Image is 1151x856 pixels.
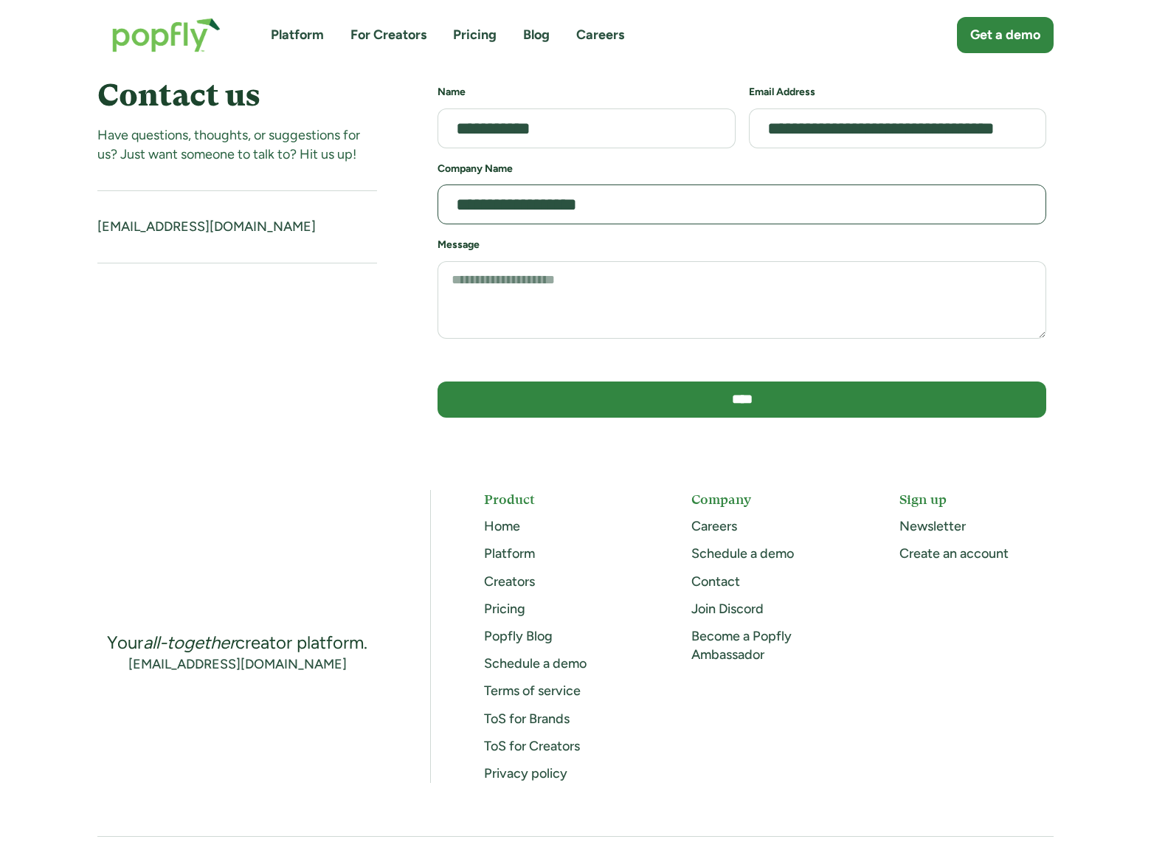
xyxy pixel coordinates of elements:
[484,683,581,699] a: Terms of service
[691,518,737,534] a: Careers
[438,162,1046,176] h6: Company Name
[691,573,740,590] a: Contact
[484,765,567,781] a: Privacy policy
[957,17,1054,53] a: Get a demo
[749,85,1047,100] h6: Email Address
[350,26,426,44] a: For Creators
[899,518,966,534] a: Newsletter
[453,26,497,44] a: Pricing
[484,711,570,727] a: ToS for Brands
[484,655,587,672] a: Schedule a demo
[484,518,520,534] a: Home
[484,573,535,590] a: Creators
[691,601,764,617] a: Join Discord
[143,632,235,653] em: all-together
[484,738,580,754] a: ToS for Creators
[691,490,846,508] h5: Company
[438,238,1046,252] h6: Message
[970,26,1040,44] div: Get a demo
[691,628,792,663] a: Become a Popfly Ambassador
[691,545,794,562] a: Schedule a demo
[97,3,235,67] a: home
[438,85,1046,431] form: Contact us
[97,126,377,163] div: Have questions, thoughts, or suggestions for us? Just want someone to talk to? Hit us up!
[523,26,550,44] a: Blog
[484,628,553,644] a: Popfly Blog
[128,655,347,674] a: [EMAIL_ADDRESS][DOMAIN_NAME]
[484,545,535,562] a: Platform
[271,26,324,44] a: Platform
[484,490,638,508] h5: Product
[438,85,736,100] h6: Name
[484,601,525,617] a: Pricing
[97,77,377,113] h4: Contact us
[97,218,316,235] a: [EMAIL_ADDRESS][DOMAIN_NAME]
[899,490,1054,508] h5: Sign up
[899,545,1009,562] a: Create an account
[107,631,367,655] div: Your creator platform.
[576,26,624,44] a: Careers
